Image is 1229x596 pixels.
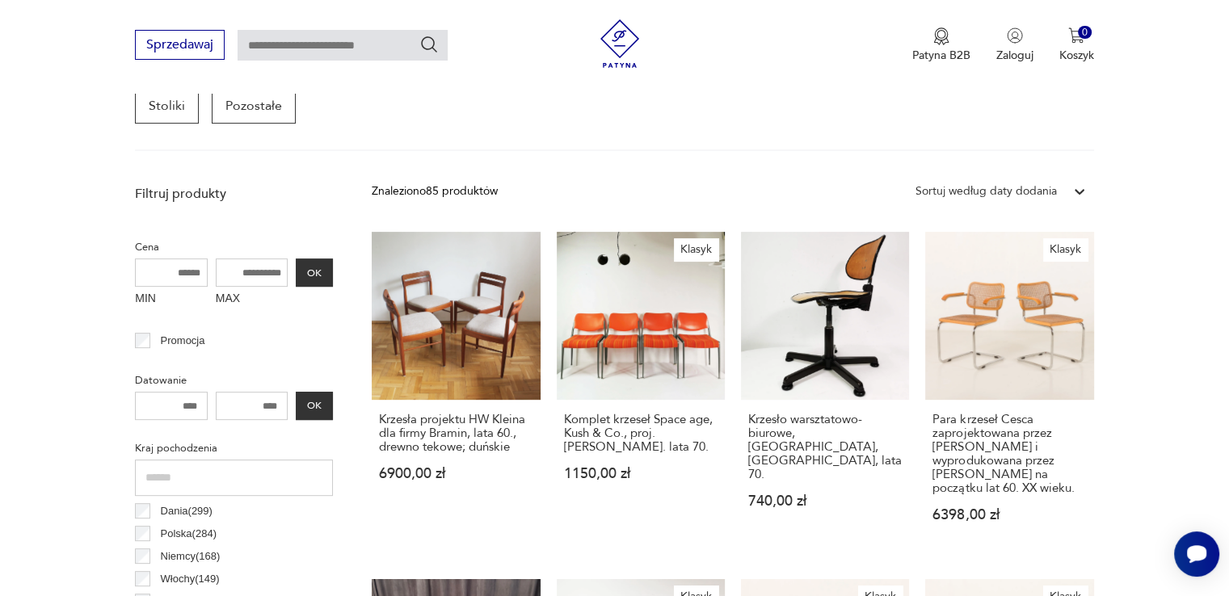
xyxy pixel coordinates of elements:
[161,332,205,350] p: Promocja
[912,48,970,63] p: Patyna B2B
[1068,27,1084,44] img: Ikona koszyka
[135,287,208,313] label: MIN
[161,570,220,588] p: Włochy ( 149 )
[161,548,221,565] p: Niemcy ( 168 )
[372,183,498,200] div: Znaleziono 85 produktów
[912,27,970,63] button: Patyna B2B
[932,508,1086,522] p: 6398,00 zł
[748,413,902,481] h3: Krzesło warsztatowo- biurowe, [GEOGRAPHIC_DATA], [GEOGRAPHIC_DATA], lata 70.
[135,88,199,124] a: Stoliki
[996,27,1033,63] button: Zaloguj
[1078,26,1092,40] div: 0
[912,27,970,63] a: Ikona medaluPatyna B2B
[1059,27,1094,63] button: 0Koszyk
[996,48,1033,63] p: Zaloguj
[135,238,333,256] p: Cena
[564,413,718,454] h3: Komplet krzeseł Space age, Kush & Co., proj. [PERSON_NAME]. lata 70.
[135,185,333,203] p: Filtruj produkty
[135,439,333,457] p: Kraj pochodzenia
[135,371,333,389] p: Datowanie
[379,413,532,454] h3: Krzesła projektu HW Kleina dla firmy Bramin, lata 60., drewno tekowe; duńskie
[1007,27,1023,44] img: Ikonka użytkownika
[564,467,718,481] p: 1150,00 zł
[212,88,296,124] a: Pozostałe
[741,232,909,553] a: Krzesło warsztatowo- biurowe, Sedus, Niemcy, lata 70.Krzesło warsztatowo- biurowe, [GEOGRAPHIC_DA...
[557,232,725,553] a: KlasykKomplet krzeseł Space age, Kush & Co., proj. Prof. Hans Ell. lata 70.Komplet krzeseł Space ...
[379,467,532,481] p: 6900,00 zł
[135,40,225,52] a: Sprzedawaj
[135,30,225,60] button: Sprzedawaj
[596,19,644,68] img: Patyna - sklep z meblami i dekoracjami vintage
[748,494,902,508] p: 740,00 zł
[161,502,213,520] p: Dania ( 299 )
[296,258,333,287] button: OK
[216,287,288,313] label: MAX
[1059,48,1094,63] p: Koszyk
[932,413,1086,495] h3: Para krzeseł Cesca zaprojektowana przez [PERSON_NAME] i wyprodukowana przez [PERSON_NAME] na pocz...
[372,232,540,553] a: Krzesła projektu HW Kleina dla firmy Bramin, lata 60., drewno tekowe; duńskieKrzesła projektu HW ...
[161,525,217,543] p: Polska ( 284 )
[925,232,1093,553] a: KlasykPara krzeseł Cesca zaprojektowana przez Marcela Breuera i wyprodukowana przez Gavinę na poc...
[915,183,1057,200] div: Sortuj według daty dodania
[933,27,949,45] img: Ikona medalu
[419,35,439,54] button: Szukaj
[296,392,333,420] button: OK
[1174,531,1219,577] iframe: Smartsupp widget button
